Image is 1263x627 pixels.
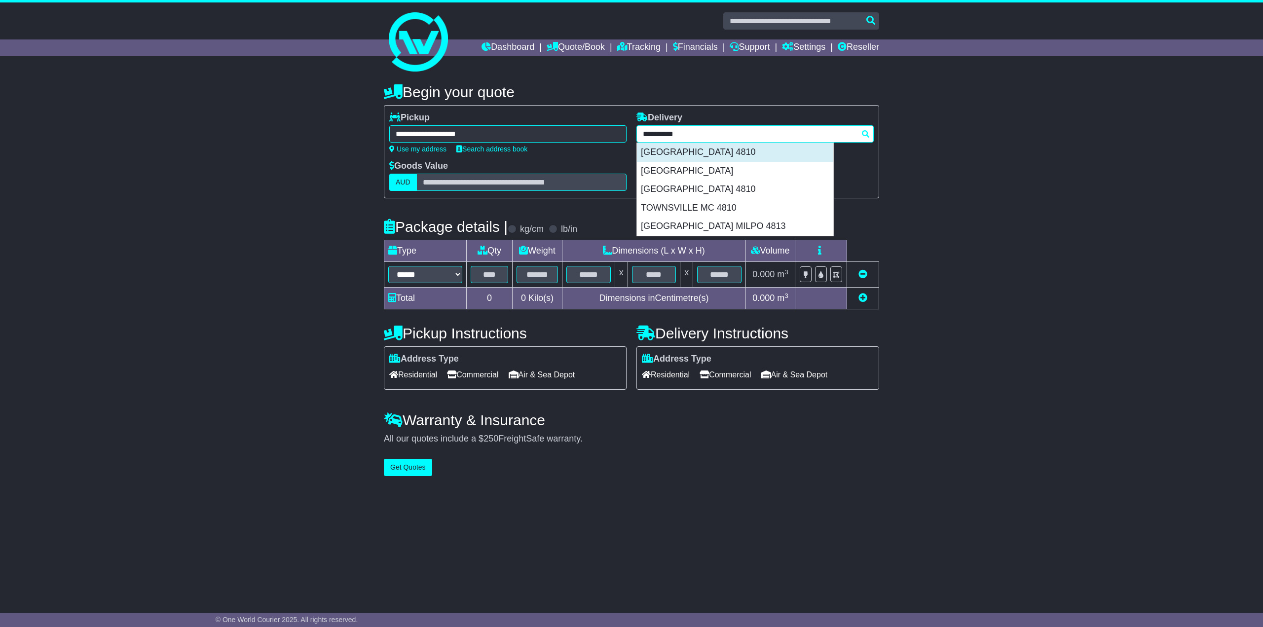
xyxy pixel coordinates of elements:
[761,367,828,382] span: Air & Sea Depot
[637,199,833,218] div: TOWNSVILLE MC 4810
[784,292,788,299] sup: 3
[467,240,513,262] td: Qty
[513,240,562,262] td: Weight
[637,217,833,236] div: [GEOGRAPHIC_DATA] MILPO 4813
[467,288,513,309] td: 0
[389,145,446,153] a: Use my address
[615,262,628,288] td: x
[680,262,693,288] td: x
[858,269,867,279] a: Remove this item
[700,367,751,382] span: Commercial
[562,288,745,309] td: Dimensions in Centimetre(s)
[384,288,467,309] td: Total
[858,293,867,303] a: Add new item
[637,143,833,162] div: [GEOGRAPHIC_DATA] 4810
[838,39,879,56] a: Reseller
[745,240,795,262] td: Volume
[777,293,788,303] span: m
[384,84,879,100] h4: Begin your quote
[509,367,575,382] span: Air & Sea Depot
[521,293,526,303] span: 0
[561,224,577,235] label: lb/in
[483,434,498,443] span: 250
[636,325,879,341] h4: Delivery Instructions
[384,325,627,341] h4: Pickup Instructions
[782,39,825,56] a: Settings
[389,354,459,365] label: Address Type
[636,112,682,123] label: Delivery
[637,162,833,181] div: [GEOGRAPHIC_DATA]
[384,412,879,428] h4: Warranty & Insurance
[389,112,430,123] label: Pickup
[384,434,879,444] div: All our quotes include a $ FreightSafe warranty.
[384,240,467,262] td: Type
[547,39,605,56] a: Quote/Book
[456,145,527,153] a: Search address book
[752,269,775,279] span: 0.000
[384,219,508,235] h4: Package details |
[389,367,437,382] span: Residential
[562,240,745,262] td: Dimensions (L x W x H)
[777,269,788,279] span: m
[617,39,661,56] a: Tracking
[389,174,417,191] label: AUD
[642,354,711,365] label: Address Type
[384,459,432,476] button: Get Quotes
[642,367,690,382] span: Residential
[389,161,448,172] label: Goods Value
[447,367,498,382] span: Commercial
[513,288,562,309] td: Kilo(s)
[216,616,358,624] span: © One World Courier 2025. All rights reserved.
[520,224,544,235] label: kg/cm
[730,39,770,56] a: Support
[637,180,833,199] div: [GEOGRAPHIC_DATA] 4810
[752,293,775,303] span: 0.000
[482,39,534,56] a: Dashboard
[784,268,788,276] sup: 3
[636,125,874,143] typeahead: Please provide city
[673,39,718,56] a: Financials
